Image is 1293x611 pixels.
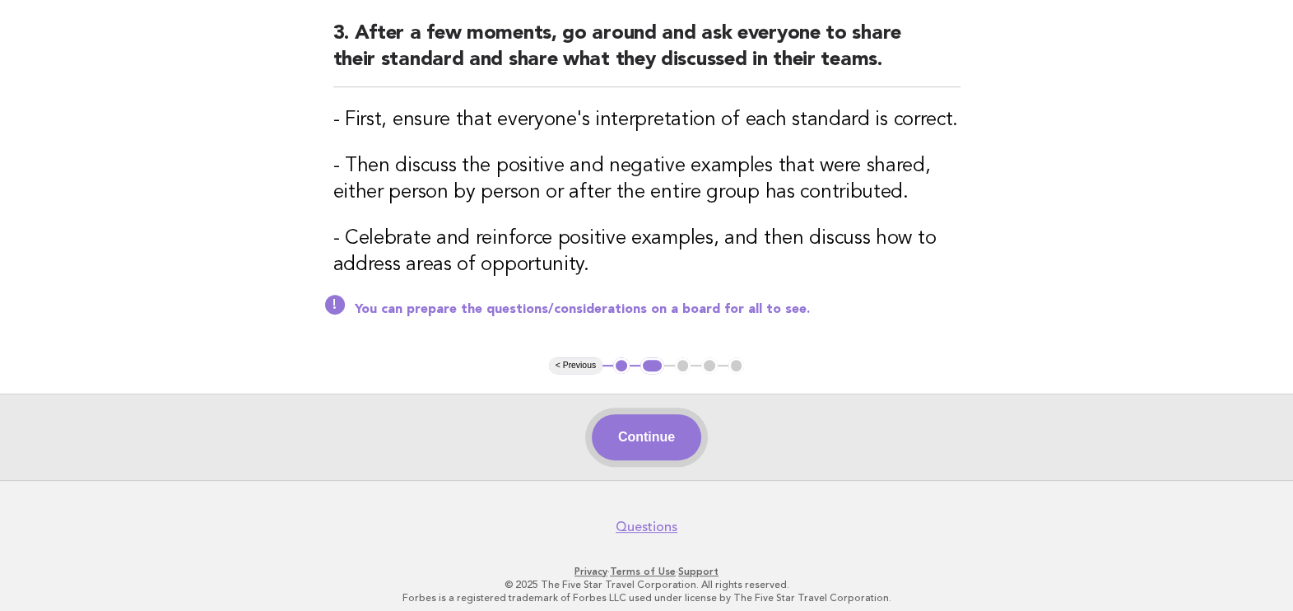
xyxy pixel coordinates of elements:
[333,107,960,133] h3: - First, ensure that everyone's interpretation of each standard is correct.
[355,301,960,318] p: You can prepare the questions/considerations on a board for all to see.
[143,591,1151,604] p: Forbes is a registered trademark of Forbes LLC used under license by The Five Star Travel Corpora...
[592,414,701,460] button: Continue
[333,21,960,87] h2: 3. After a few moments, go around and ask everyone to share their standard and share what they di...
[143,565,1151,578] p: · ·
[678,566,719,577] a: Support
[640,357,664,374] button: 2
[613,357,630,374] button: 1
[574,566,607,577] a: Privacy
[616,519,677,535] a: Questions
[549,357,602,374] button: < Previous
[333,153,960,206] h3: - Then discuss the positive and negative examples that were shared, either person by person or af...
[333,226,960,278] h3: - Celebrate and reinforce positive examples, and then discuss how to address areas of opportunity.
[143,578,1151,591] p: © 2025 The Five Star Travel Corporation. All rights reserved.
[610,566,676,577] a: Terms of Use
